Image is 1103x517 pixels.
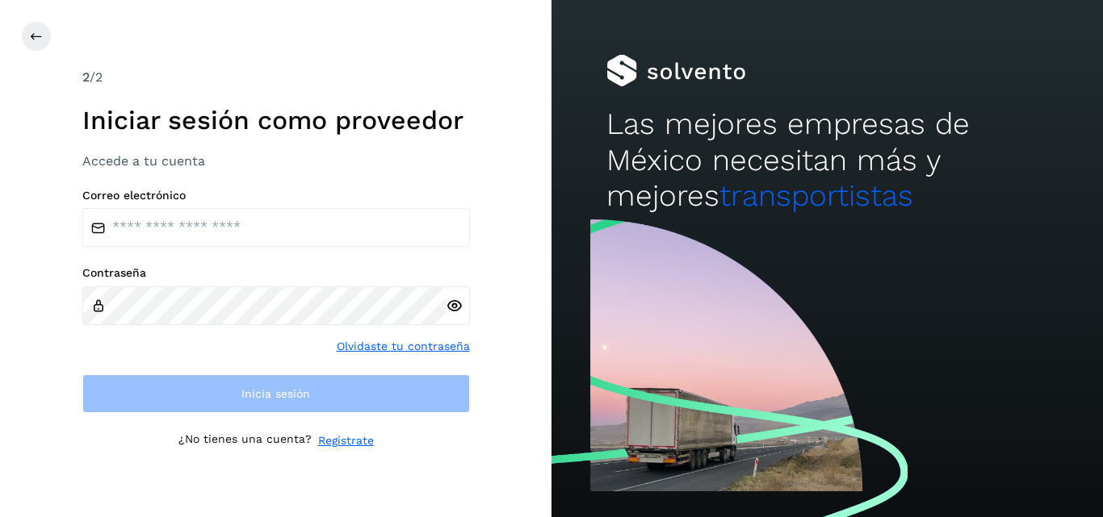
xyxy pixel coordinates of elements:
div: /2 [82,68,470,87]
label: Contraseña [82,266,470,280]
p: ¿No tienes una cuenta? [178,432,312,449]
h2: Las mejores empresas de México necesitan más y mejores [606,106,1047,214]
h3: Accede a tu cuenta [82,153,470,169]
label: Correo electrónico [82,189,470,202]
span: 2 [82,69,90,85]
span: transportistas [719,178,913,213]
button: Inicia sesión [82,374,470,413]
a: Regístrate [318,432,374,449]
h1: Iniciar sesión como proveedor [82,105,470,136]
a: Olvidaste tu contraseña [337,338,470,355]
span: Inicia sesión [241,388,310,399]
